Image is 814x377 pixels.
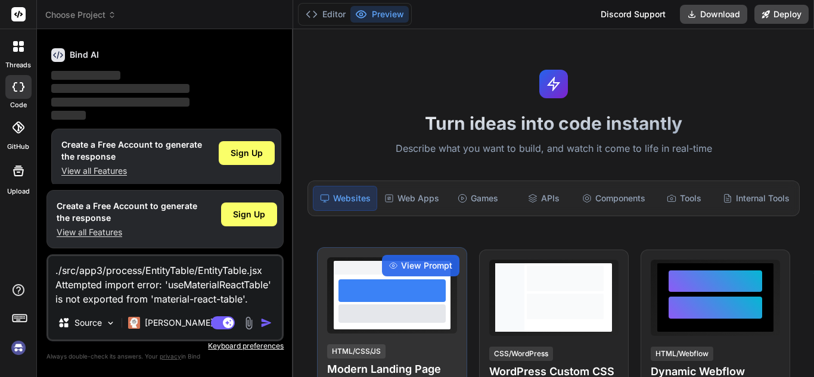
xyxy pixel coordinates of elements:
span: ‌ [51,71,120,80]
div: Games [446,186,509,211]
button: Download [680,5,747,24]
div: Websites [313,186,377,211]
img: signin [8,338,29,358]
p: [PERSON_NAME] 4 S.. [145,317,234,329]
p: View all Features [57,226,197,238]
h1: Create a Free Account to generate the response [57,200,197,224]
h1: Turn ideas into code instantly [300,113,807,134]
div: HTML/CSS/JS [327,344,386,359]
label: code [10,100,27,110]
p: Keyboard preferences [46,341,284,351]
p: View all Features [61,165,202,177]
span: Sign Up [231,147,263,159]
button: Preview [350,6,409,23]
label: Upload [7,186,30,197]
img: attachment [242,316,256,330]
button: Deploy [754,5,809,24]
div: HTML/Webflow [651,347,713,361]
div: Internal Tools [718,186,794,211]
span: Choose Project [45,9,116,21]
span: Sign Up [233,208,265,220]
h1: Create a Free Account to generate the response [61,139,202,163]
span: View Prompt [401,260,452,272]
div: CSS/WordPress [489,347,553,361]
p: Source [74,317,102,329]
span: privacy [160,353,181,360]
span: ‌ [51,84,189,93]
div: Web Apps [380,186,444,211]
button: Editor [301,6,350,23]
div: Discord Support [594,5,673,24]
h6: Bind AI [70,49,99,61]
img: Pick Models [105,318,116,328]
span: ‌ [51,98,189,107]
div: Components [577,186,650,211]
p: Describe what you want to build, and watch it come to life in real-time [300,141,807,157]
img: Claude 4 Sonnet [128,317,140,329]
span: ‌ [51,111,86,120]
div: APIs [512,186,575,211]
p: Always double-check its answers. Your in Bind [46,351,284,362]
div: Tools [653,186,716,211]
label: GitHub [7,142,29,152]
label: threads [5,60,31,70]
textarea: ./src/app3/process/EntityTable/EntityTable.jsx Attempted import error: 'useMaterialReactTable' is... [48,256,282,306]
img: icon [260,317,272,329]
